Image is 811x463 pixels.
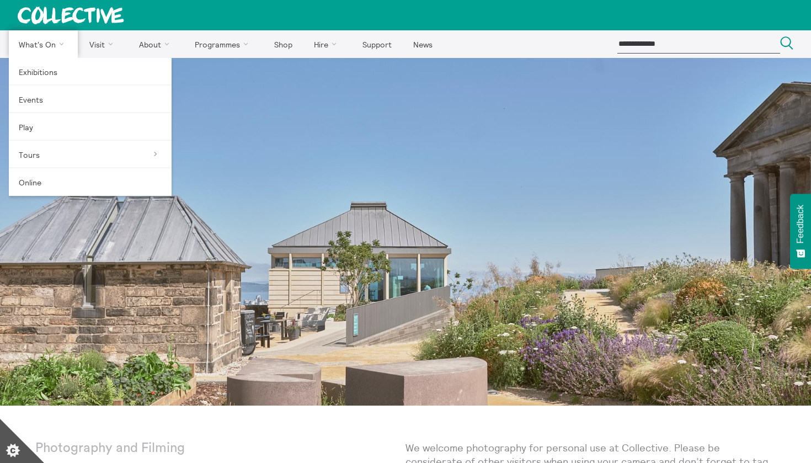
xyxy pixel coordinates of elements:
a: Exhibitions [9,58,172,86]
a: News [403,30,442,58]
a: Events [9,86,172,113]
a: Hire [305,30,351,58]
a: Visit [80,30,127,58]
span: Feedback [796,205,805,243]
a: Online [9,168,172,196]
a: Play [9,113,172,141]
a: Tours [9,141,172,168]
a: Programmes [185,30,263,58]
button: Feedback - Show survey [790,194,811,269]
a: What's On [9,30,78,58]
p: Photography and Filming [35,441,221,456]
a: About [129,30,183,58]
a: Shop [264,30,302,58]
a: Support [353,30,401,58]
